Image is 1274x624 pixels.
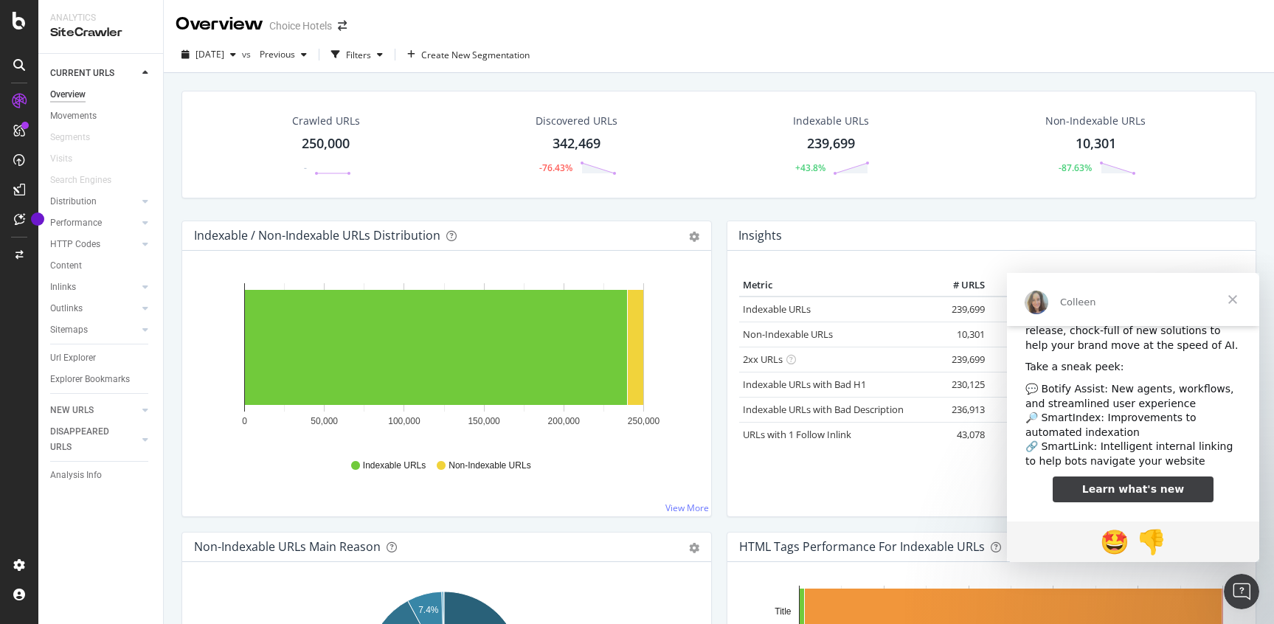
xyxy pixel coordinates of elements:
[50,322,88,338] div: Sitemaps
[176,12,263,37] div: Overview
[338,21,347,31] div: arrow-right-arrow-left
[739,539,985,554] div: HTML Tags Performance for Indexable URLs
[302,134,350,153] div: 250,000
[50,12,151,24] div: Analytics
[50,87,153,103] a: Overview
[1007,273,1259,562] iframe: Intercom live chat message
[304,162,307,174] div: -
[739,274,930,297] th: Metric
[418,605,439,615] text: 7.4%
[50,215,138,231] a: Performance
[1076,134,1116,153] div: 10,301
[50,403,94,418] div: NEW URLS
[50,350,153,366] a: Url Explorer
[807,134,855,153] div: 239,699
[536,114,617,128] div: Discovered URLs
[989,322,1062,347] td: -87.6 %
[50,108,153,124] a: Movements
[50,151,87,167] a: Visits
[50,424,138,455] a: DISAPPEARED URLS
[50,87,86,103] div: Overview
[50,24,151,41] div: SiteCrawler
[176,43,242,66] button: [DATE]
[50,424,125,455] div: DISAPPEARED URLS
[50,130,90,145] div: Segments
[743,428,851,441] a: URLs with 1 Follow Inlink
[1059,162,1092,174] div: -87.63%
[989,372,1062,397] td: +52.1 %
[50,130,105,145] a: Segments
[50,468,102,483] div: Analysis Info
[50,194,97,209] div: Distribution
[50,194,138,209] a: Distribution
[50,403,138,418] a: NEW URLS
[989,347,1062,372] td: +2.4 %
[363,460,426,472] span: Indexable URLs
[31,212,44,226] div: Tooltip anchor
[50,173,111,188] div: Search Engines
[689,543,699,553] div: gear
[50,280,76,295] div: Inlinks
[311,416,338,426] text: 50,000
[50,280,138,295] a: Inlinks
[1224,574,1259,609] iframe: Intercom live chat
[539,162,572,174] div: -76.43%
[50,151,72,167] div: Visits
[401,43,536,66] button: Create New Segmentation
[388,416,420,426] text: 100,000
[50,468,153,483] a: Analysis Info
[628,416,660,426] text: 250,000
[929,322,989,347] td: 10,301
[50,372,153,387] a: Explorer Bookmarks
[242,48,254,60] span: vs
[194,228,440,243] div: Indexable / Non-Indexable URLs Distribution
[50,108,97,124] div: Movements
[50,258,82,274] div: Content
[50,237,138,252] a: HTTP Codes
[795,162,825,174] div: +43.8%
[743,378,866,391] a: Indexable URLs with Bad H1
[929,397,989,422] td: 236,913
[50,350,96,366] div: Url Explorer
[929,422,989,447] td: 43,078
[929,274,989,297] th: # URLS
[269,18,332,33] div: Choice Hotels
[989,422,1062,447] td: -59.2 %
[50,66,138,81] a: CURRENT URLS
[548,416,581,426] text: 200,000
[989,397,1062,422] td: +73.5 %
[989,274,1062,297] th: Change
[775,606,792,617] text: Title
[325,43,389,66] button: Filters
[242,416,247,426] text: 0
[1045,114,1146,128] div: Non-Indexable URLs
[346,49,371,61] div: Filters
[743,403,904,416] a: Indexable URLs with Bad Description
[793,114,869,128] div: Indexable URLs
[689,232,699,242] div: gear
[50,301,138,316] a: Outlinks
[50,215,102,231] div: Performance
[468,416,500,426] text: 150,000
[929,347,989,372] td: 239,699
[50,173,126,188] a: Search Engines
[743,327,833,341] a: Non-Indexable URLs
[665,502,709,514] a: View More
[738,226,782,246] h4: Insights
[449,460,530,472] span: Non-Indexable URLs
[194,274,693,446] svg: A chart.
[553,134,600,153] div: 342,469
[195,48,224,60] span: 2025 Jul. 30th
